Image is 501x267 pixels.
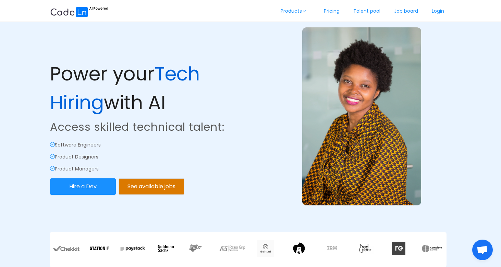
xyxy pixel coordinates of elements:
[50,119,249,135] p: Access skilled technical talent:
[292,242,306,255] img: tilig.e9f7ecdc.png
[89,243,109,254] img: stationf.7781c04a.png
[187,243,211,254] img: nibss.883cf671.png
[158,245,174,252] img: goldman.0b538e24.svg
[50,166,55,171] i: icon: check-circle
[50,60,249,117] p: Power your with AI
[50,142,55,147] i: icon: check-circle
[119,178,184,195] button: See available jobs
[50,141,249,149] p: Software Engineers
[302,27,421,205] img: example
[357,243,374,254] img: 3JiQAAAAAABZABt8ruoJIq32+N62SQO0hFKGtpKBtqUKlH8dAofS56CJ7FppICrj1pHkAOPKAAA=
[50,60,200,116] span: Tech Hiring
[119,242,146,255] img: Paystack.7c8f16c5.webp
[327,246,337,251] img: ibm.f019ecc1.webp
[50,6,108,17] img: ai.87e98a1d.svg
[53,246,80,251] img: chekkit.0bccf985.webp
[472,240,493,260] a: Open chat
[257,240,274,257] img: delt.973b3143.webp
[50,178,116,195] button: Hire a Dev
[392,242,405,255] img: redata.c317da48.svg
[219,245,246,252] img: razor.decf57ec.webp
[50,154,55,159] i: icon: check-circle
[50,153,249,161] p: Product Designers
[302,10,306,13] i: icon: down
[422,245,442,252] img: xNYAAAAAA=
[50,165,249,173] p: Product Managers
